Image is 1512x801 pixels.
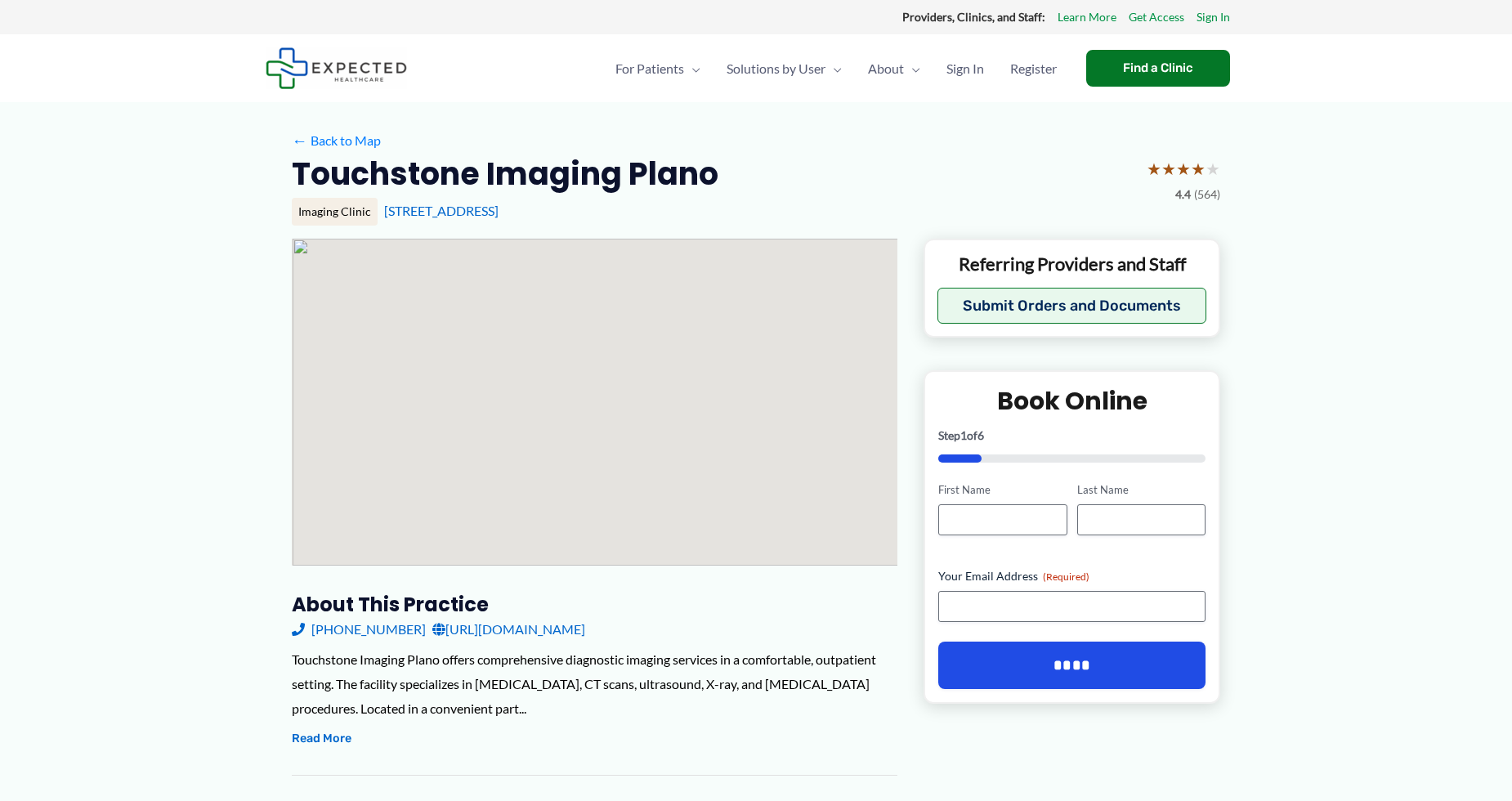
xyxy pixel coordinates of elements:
p: Referring Providers and Staff [937,253,1206,276]
button: Submit Orders and Documents [937,288,1206,324]
label: First Name [938,482,1067,498]
h2: Touchstone Imaging Plano [292,154,718,194]
div: Imaging Clinic [292,198,378,226]
img: Expected Healthcare Logo - side, dark font, small [266,47,407,89]
span: About [868,40,904,97]
a: Solutions by UserMenu Toggle [714,40,855,97]
h2: Book Online [938,385,1206,417]
a: Register [997,40,1070,97]
span: (564) [1194,184,1220,205]
strong: Providers, Clinics, and Staff: [902,10,1045,24]
button: Read More [292,729,351,749]
span: 4.4 [1175,184,1191,205]
span: For Patients [615,40,684,97]
span: (Required) [1043,571,1089,583]
a: ←Back to Map [292,128,381,153]
h3: About this practice [292,592,897,617]
a: Learn More [1058,7,1116,28]
span: ★ [1176,154,1191,184]
a: Sign In [1197,7,1230,28]
span: Menu Toggle [825,40,842,97]
label: Last Name [1077,482,1206,498]
a: Sign In [933,40,997,97]
a: [URL][DOMAIN_NAME] [432,617,585,642]
span: ★ [1206,154,1220,184]
span: Solutions by User [727,40,825,97]
span: 6 [977,428,984,442]
span: Register [1010,40,1057,97]
span: ★ [1161,154,1176,184]
span: ★ [1147,154,1161,184]
a: [PHONE_NUMBER] [292,617,426,642]
label: Your Email Address [938,568,1206,584]
span: 1 [960,428,967,442]
a: For PatientsMenu Toggle [602,40,714,97]
a: Find a Clinic [1086,50,1230,87]
div: Touchstone Imaging Plano offers comprehensive diagnostic imaging services in a comfortable, outpa... [292,647,897,720]
a: [STREET_ADDRESS] [384,203,499,218]
span: Menu Toggle [684,40,700,97]
nav: Primary Site Navigation [602,40,1070,97]
span: Menu Toggle [904,40,920,97]
span: ★ [1191,154,1206,184]
span: Sign In [946,40,984,97]
a: Get Access [1129,7,1184,28]
span: ← [292,132,307,148]
p: Step of [938,430,1206,441]
a: AboutMenu Toggle [855,40,933,97]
